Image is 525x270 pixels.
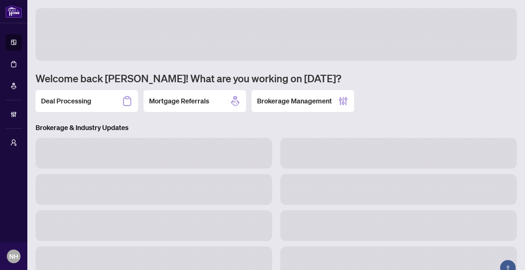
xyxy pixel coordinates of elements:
[36,72,517,85] h1: Welcome back [PERSON_NAME]! What are you working on [DATE]?
[498,246,518,267] button: Open asap
[36,123,517,132] h3: Brokerage & Industry Updates
[10,139,17,146] span: user-switch
[9,252,18,261] span: NH
[257,96,332,106] h2: Brokerage Management
[41,96,91,106] h2: Deal Processing
[149,96,209,106] h2: Mortgage Referrals
[5,5,22,18] img: logo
